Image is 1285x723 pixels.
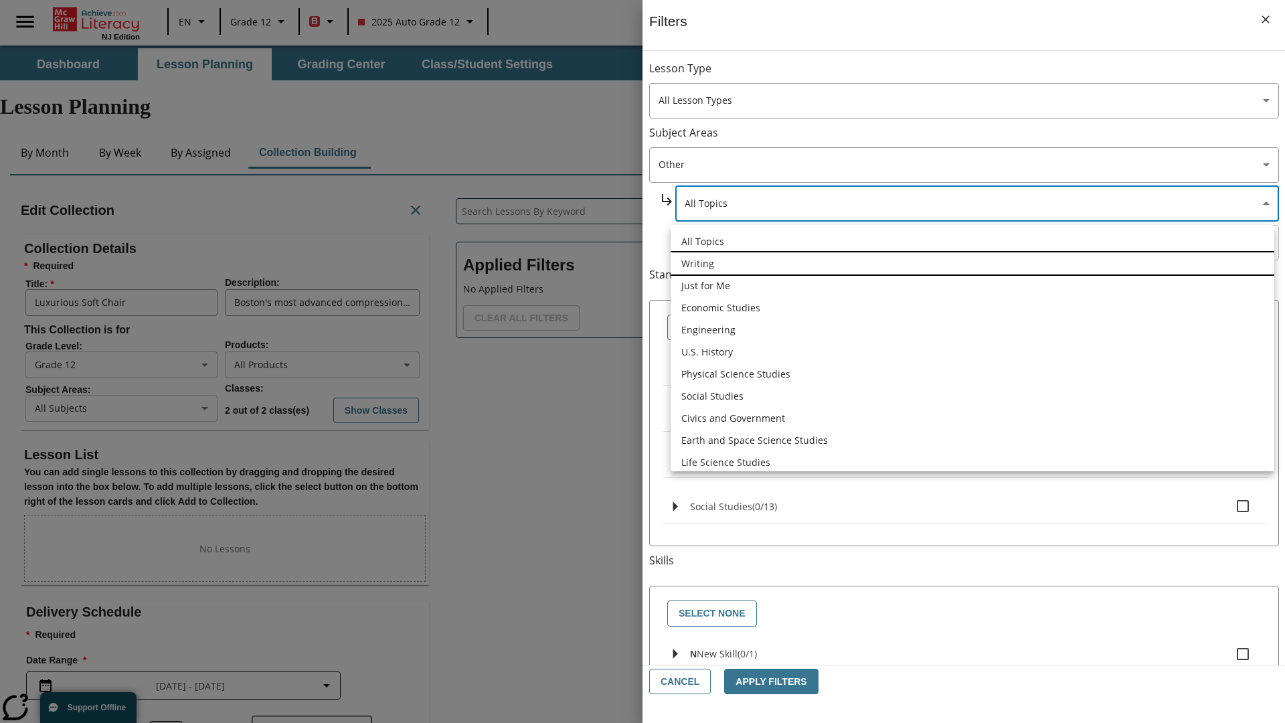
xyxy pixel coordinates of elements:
[671,451,1274,473] li: Life Science Studies
[671,363,1274,385] li: Physical Science Studies
[671,341,1274,363] li: U.S. History
[671,429,1274,451] li: Earth and Space Science Studies
[671,385,1274,407] li: Social Studies
[671,297,1274,319] li: Economic Studies
[671,319,1274,341] li: Engineering
[671,274,1274,297] li: Just for Me
[671,252,1274,274] li: Writing
[671,407,1274,429] li: Civics and Government
[671,230,1274,252] li: All Topics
